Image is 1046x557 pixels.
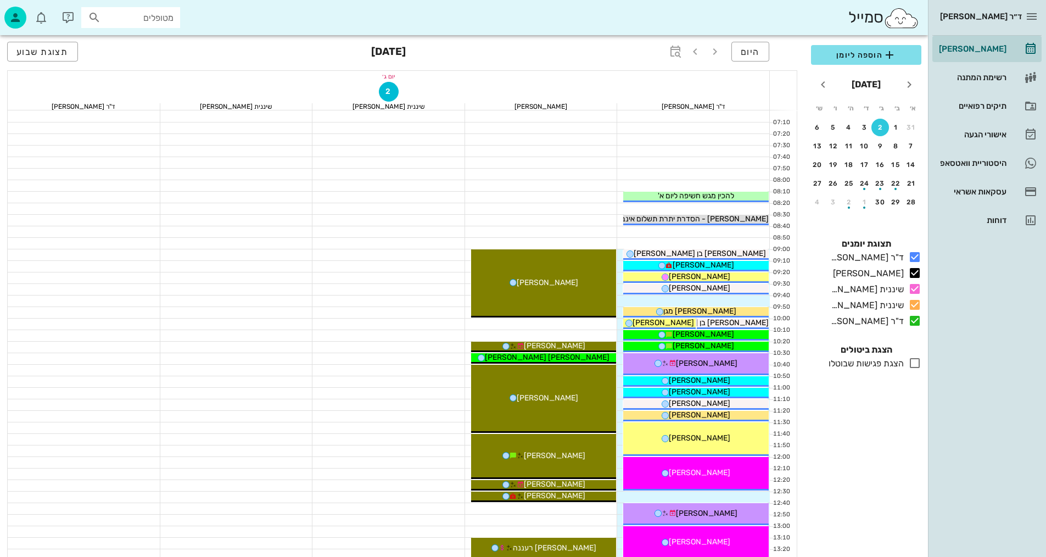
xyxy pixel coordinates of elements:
[770,430,792,439] div: 11:40
[633,318,694,327] span: [PERSON_NAME]
[937,73,1006,82] div: רשימת המתנה
[887,137,905,155] button: 8
[840,124,858,131] div: 4
[669,376,730,385] span: [PERSON_NAME]
[887,119,905,136] button: 1
[809,175,826,192] button: 27
[770,360,792,370] div: 10:40
[871,193,889,211] button: 30
[856,180,874,187] div: 24
[809,198,826,206] div: 4
[824,357,904,370] div: הצגת פגישות שבוטלו
[770,303,792,312] div: 09:50
[669,468,730,477] span: [PERSON_NAME]
[937,159,1006,168] div: היסטוריית וואטסאפ
[524,451,585,460] span: [PERSON_NAME]
[770,372,792,381] div: 10:50
[811,343,921,357] h4: הצגת ביטולים
[856,193,874,211] button: 1
[932,207,1042,233] a: דוחות
[871,180,889,187] div: 23
[887,161,905,169] div: 15
[932,93,1042,119] a: תיקים רפואיים
[676,359,737,368] span: [PERSON_NAME]
[809,142,826,150] div: 13
[770,441,792,450] div: 11:50
[809,161,826,169] div: 20
[899,75,919,94] button: חודש שעבר
[770,257,792,266] div: 09:10
[770,176,792,185] div: 08:00
[937,44,1006,53] div: [PERSON_NAME]
[871,161,889,169] div: 16
[524,480,585,489] span: [PERSON_NAME]
[903,193,920,211] button: 28
[770,118,792,127] div: 07:10
[825,119,842,136] button: 5
[770,199,792,208] div: 08:20
[903,161,920,169] div: 14
[770,510,792,520] div: 12:50
[770,499,792,508] div: 12:40
[937,130,1006,139] div: אישורי הגעה
[871,198,889,206] div: 30
[887,156,905,174] button: 15
[809,180,826,187] div: 27
[887,124,905,131] div: 1
[840,161,858,169] div: 18
[825,156,842,174] button: 19
[825,198,842,206] div: 3
[843,99,858,118] th: ה׳
[903,175,920,192] button: 21
[669,272,730,281] span: [PERSON_NAME]
[770,291,792,300] div: 09:40
[770,245,792,254] div: 09:00
[673,260,734,270] span: [PERSON_NAME]
[669,537,730,547] span: [PERSON_NAME]
[856,137,874,155] button: 10
[903,119,920,136] button: 31
[770,233,792,243] div: 08:50
[848,6,919,30] div: סמייל
[825,142,842,150] div: 12
[669,387,730,397] span: [PERSON_NAME]
[809,119,826,136] button: 6
[770,476,792,485] div: 12:20
[903,137,920,155] button: 7
[524,491,585,500] span: [PERSON_NAME]
[827,99,842,118] th: ו׳
[890,99,904,118] th: ב׳
[859,99,873,118] th: ד׳
[932,179,1042,205] a: עסקאות אשראי
[825,193,842,211] button: 3
[826,315,904,328] div: ד"ר [PERSON_NAME]
[825,175,842,192] button: 26
[856,142,874,150] div: 10
[932,36,1042,62] a: [PERSON_NAME]
[379,87,398,96] span: 2
[825,161,842,169] div: 19
[825,180,842,187] div: 26
[770,141,792,151] div: 07:30
[770,280,792,289] div: 09:30
[770,453,792,462] div: 12:00
[669,433,730,443] span: [PERSON_NAME]
[809,156,826,174] button: 20
[840,175,858,192] button: 25
[937,187,1006,196] div: עסקאות אשראי
[840,180,858,187] div: 25
[871,142,889,150] div: 9
[770,545,792,554] div: 13:20
[636,318,769,327] span: [PERSON_NAME] בן [PERSON_NAME]
[8,71,769,82] div: יום ג׳
[809,124,826,131] div: 6
[770,326,792,335] div: 10:10
[770,383,792,393] div: 11:00
[770,487,792,497] div: 12:30
[770,418,792,427] div: 11:30
[840,156,858,174] button: 18
[811,237,921,250] h4: תצוגת יומנים
[770,464,792,474] div: 12:10
[770,406,792,416] div: 11:20
[513,543,596,553] span: [PERSON_NAME] רעננה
